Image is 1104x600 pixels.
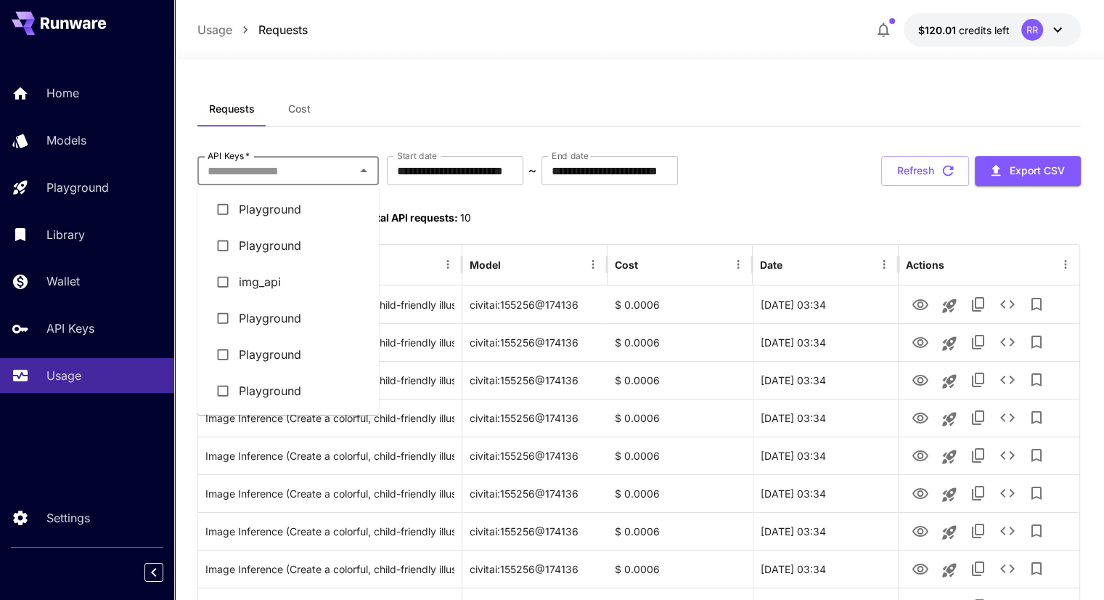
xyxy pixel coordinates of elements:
[906,289,935,319] button: View
[964,290,993,319] button: Copy TaskUUID
[608,361,753,399] div: $ 0.0006
[608,399,753,437] div: $ 0.0006
[993,479,1022,508] button: See details
[874,254,894,275] button: Menu
[935,329,964,358] button: Launch in playground
[46,226,85,243] p: Library
[993,403,1022,432] button: See details
[964,328,993,357] button: Copy TaskUUID
[753,361,898,399] div: 21 Sep, 2025 03:34
[906,516,935,546] button: View
[197,336,379,373] li: Playground
[197,264,379,300] li: img_api
[144,563,163,582] button: Collapse sidebar
[1021,19,1043,41] div: RR
[608,512,753,550] div: $ 0.0006
[197,300,379,336] li: Playground
[906,440,935,470] button: View
[918,24,959,36] span: $120.01
[728,254,748,275] button: Menu
[753,437,898,474] div: 21 Sep, 2025 03:34
[964,516,993,546] button: Copy TaskUUID
[462,437,608,474] div: civitai:155256@174136
[208,150,250,162] label: API Keys
[935,442,964,471] button: Launch in playground
[397,150,437,162] label: Start date
[784,254,804,275] button: Sort
[964,479,993,508] button: Copy TaskUUID
[608,550,753,588] div: $ 0.0006
[462,474,608,512] div: civitai:155256@174136
[918,23,1010,38] div: $120.0128
[1022,554,1051,583] button: Add to library
[502,254,523,275] button: Sort
[528,162,536,179] p: ~
[935,518,964,547] button: Launch in playground
[975,156,1081,186] button: Export CSV
[935,405,964,434] button: Launch in playground
[46,131,86,149] p: Models
[935,291,964,320] button: Launch in playground
[197,191,379,227] li: Playground
[906,365,935,394] button: View
[993,516,1022,546] button: See details
[964,441,993,470] button: Copy TaskUUID
[462,285,608,323] div: civitai:155256@174136
[205,551,454,588] div: Click to copy prompt
[906,478,935,508] button: View
[935,367,964,396] button: Launch in playground
[197,373,379,409] li: Playground
[964,403,993,432] button: Copy TaskUUID
[46,272,80,290] p: Wallet
[1022,290,1051,319] button: Add to library
[760,259,782,271] div: Date
[258,21,308,38] a: Requests
[460,211,471,224] span: 10
[364,211,458,224] span: Total API requests:
[438,254,458,275] button: Menu
[462,323,608,361] div: civitai:155256@174136
[209,102,255,115] span: Requests
[552,150,588,162] label: End date
[1022,441,1051,470] button: Add to library
[993,441,1022,470] button: See details
[197,227,379,264] li: Playground
[1022,479,1051,508] button: Add to library
[155,559,174,585] div: Collapse sidebar
[753,323,898,361] div: 21 Sep, 2025 03:34
[197,21,308,38] nav: breadcrumb
[462,399,608,437] div: civitai:155256@174136
[205,475,454,512] div: Click to copy prompt
[639,254,660,275] button: Sort
[46,367,81,384] p: Usage
[964,554,993,583] button: Copy TaskUUID
[906,327,935,357] button: View
[904,13,1081,46] button: $120.0128RR
[993,328,1022,357] button: See details
[608,474,753,512] div: $ 0.0006
[46,320,94,337] p: API Keys
[1022,403,1051,432] button: Add to library
[197,21,232,38] a: Usage
[46,179,109,196] p: Playground
[1022,328,1051,357] button: Add to library
[608,437,753,474] div: $ 0.0006
[462,550,608,588] div: civitai:155256@174136
[993,554,1022,583] button: See details
[462,361,608,399] div: civitai:155256@174136
[906,554,935,583] button: View
[753,474,898,512] div: 21 Sep, 2025 03:34
[881,156,969,186] button: Refresh
[959,24,1010,36] span: credits left
[583,254,603,275] button: Menu
[1022,516,1051,546] button: Add to library
[753,550,898,588] div: 21 Sep, 2025 03:34
[205,437,454,474] div: Click to copy prompt
[935,480,964,509] button: Launch in playground
[1022,365,1051,394] button: Add to library
[964,365,993,394] button: Copy TaskUUID
[993,290,1022,319] button: See details
[470,259,501,271] div: Model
